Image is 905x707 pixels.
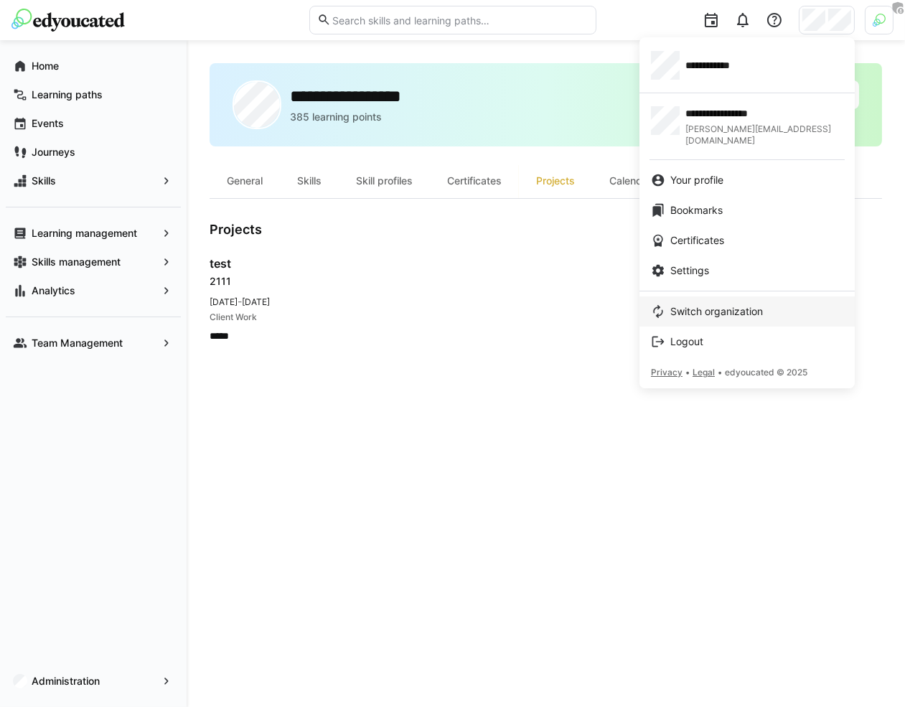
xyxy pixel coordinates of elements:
span: • [685,367,690,378]
span: Switch organization [670,304,763,319]
span: • [718,367,722,378]
span: edyoucated © 2025 [725,367,807,378]
span: Certificates [670,233,724,248]
span: Privacy [651,367,683,378]
span: Legal [693,367,715,378]
span: Your profile [670,173,723,187]
span: Settings [670,263,709,278]
span: Bookmarks [670,203,723,217]
span: [PERSON_NAME][EMAIL_ADDRESS][DOMAIN_NAME] [685,123,843,146]
span: Logout [670,334,703,349]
